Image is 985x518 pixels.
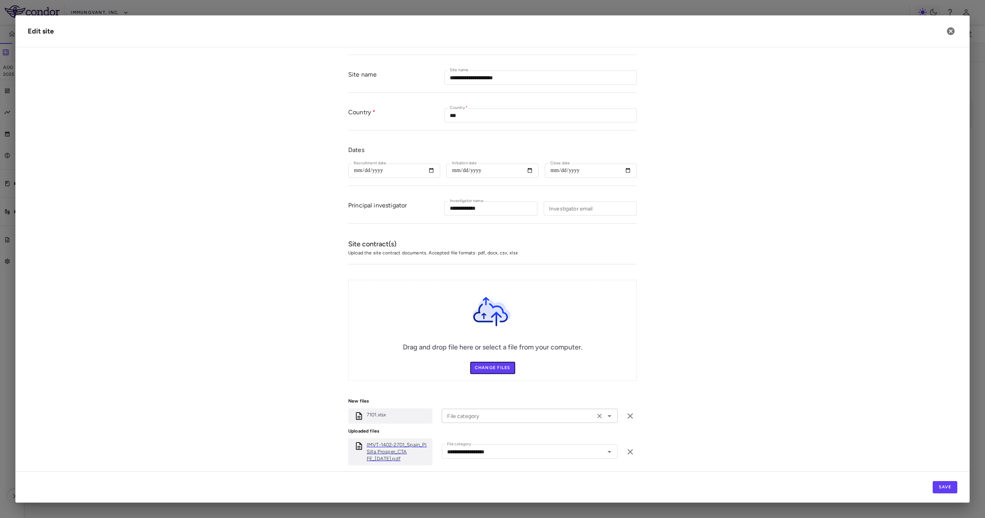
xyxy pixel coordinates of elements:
div: Dates [348,146,637,154]
div: Principal investigator [348,201,444,216]
label: Initiation date [452,160,477,167]
button: Remove [624,445,637,458]
div: Site name [348,70,444,85]
label: Investigator name [450,198,483,204]
label: Country [450,105,468,111]
button: Clear [594,411,605,421]
h6: Drag and drop file here or select a file from your computer. [403,342,583,353]
span: Upload the site contract documents. Accepted file formats: pdf, docx, csv, xlsx [348,249,637,256]
button: Remove [624,409,637,423]
div: Country [348,108,444,122]
label: File category [447,441,471,448]
h6: Site contract(s) [348,239,637,249]
label: Site name [450,67,468,74]
label: Change Files [470,362,515,374]
p: IMVT-1402-2701_Spain_PI Silla Prosper_CTA FE_22Apr2025.pdf [367,441,429,462]
button: Open [604,411,615,421]
p: Uploaded files [348,428,637,434]
button: Open [604,446,615,457]
label: Close date [550,160,570,167]
a: IMVT-1402-2701_Spain_PI Silla Prosper_CTA FE_[DATE].pdf [367,441,429,462]
div: Edit site [28,26,54,37]
label: Recruitment date [354,160,386,167]
p: New files [348,398,637,404]
p: 7101.xlsx [367,411,386,421]
button: Save [933,481,957,493]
